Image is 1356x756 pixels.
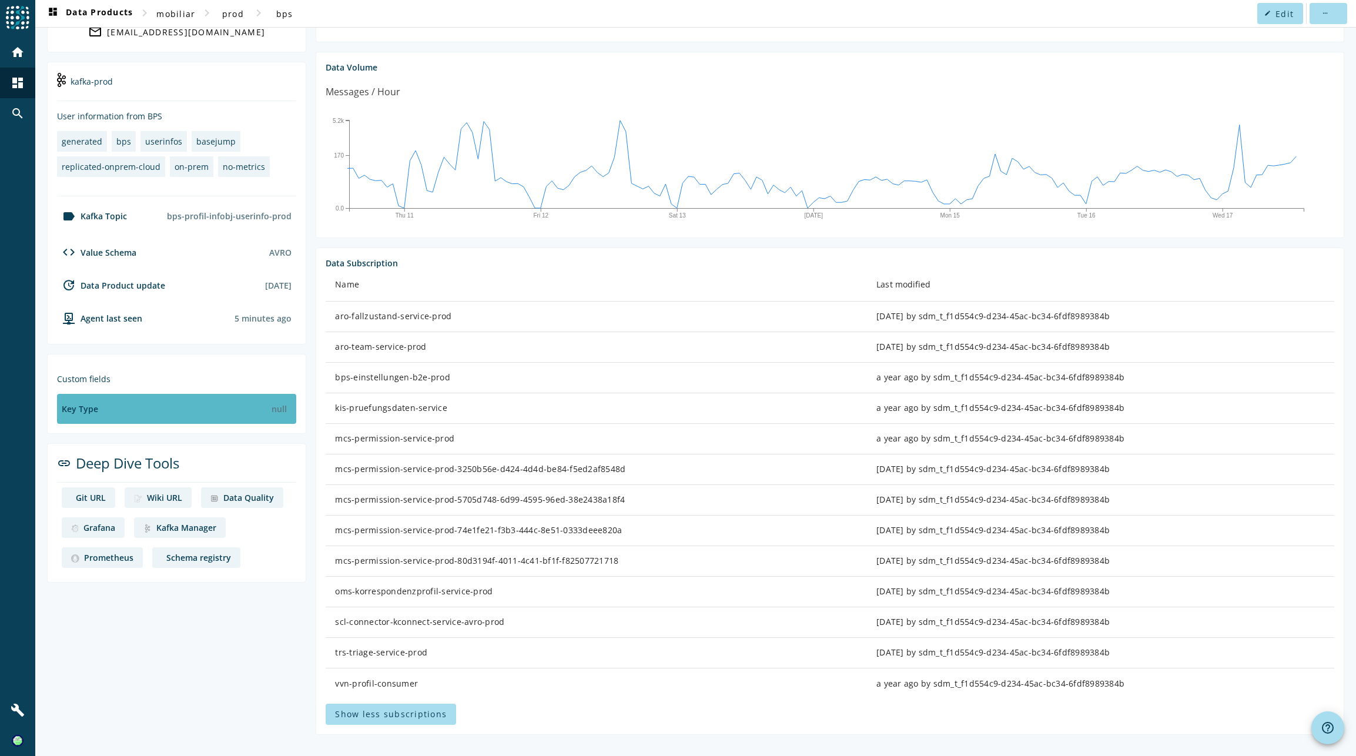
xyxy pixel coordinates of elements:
[867,332,1334,363] td: [DATE] by sdm_t_f1d554c9-d234-45ac-bc34-6fdf8989384b
[1077,212,1096,219] text: Tue 16
[200,6,214,20] mat-icon: chevron_right
[62,136,102,147] div: generated
[1275,8,1294,19] span: Edit
[201,487,283,508] a: deep dive imageData Quality
[867,485,1334,516] td: [DATE] by sdm_t_f1d554c9-d234-45ac-bc34-6fdf8989384b
[335,586,858,597] div: oms-korrespondenzprofil-service-prod
[276,8,293,19] span: bps
[335,524,858,536] div: mcs-permission-service-prod-74e1fe21-f3b3-444c-8e51-0333deee820a
[71,524,79,533] img: deep dive image
[41,3,138,24] button: Data Products
[326,269,867,302] th: Name
[57,311,142,325] div: agent-env-prod
[152,547,240,568] a: deep dive imageSchema registry
[669,212,686,219] text: Sat 13
[867,577,1334,607] td: [DATE] by sdm_t_f1d554c9-d234-45ac-bc34-6fdf8989384b
[1264,10,1271,16] mat-icon: edit
[57,21,296,42] a: [EMAIL_ADDRESS][DOMAIN_NAME]
[335,433,858,444] div: mcs-permission-service-prod
[147,492,182,503] div: Wiki URL
[84,552,133,563] div: Prometheus
[62,517,125,538] a: deep dive imageGrafana
[335,708,447,720] span: Show less subscriptions
[125,487,192,508] a: deep dive imageWiki URL
[107,26,265,38] div: [EMAIL_ADDRESS][DOMAIN_NAME]
[6,6,29,29] img: spoud-logo.svg
[62,161,160,172] div: replicated-onprem-cloud
[335,616,858,628] div: scl-connector-kconnect-service-avro-prod
[265,280,292,291] div: [DATE]
[326,85,400,99] div: Messages / Hour
[83,522,115,533] div: Grafana
[57,209,127,223] div: Kafka Topic
[162,206,296,226] div: bps-profil-infobj-userinfo-prod
[138,6,152,20] mat-icon: chevron_right
[62,487,115,508] a: deep dive imageGit URL
[1321,10,1328,16] mat-icon: more_horiz
[46,6,133,21] span: Data Products
[57,278,165,292] div: Data Product update
[335,494,858,506] div: mcs-permission-service-prod-5705d748-6d99-4595-96ed-38e2438a18f4
[396,212,414,219] text: Thu 11
[156,8,195,19] span: mobiliar
[326,62,1334,73] div: Data Volume
[335,678,858,690] div: vvn-profil-consumer
[867,546,1334,577] td: [DATE] by sdm_t_f1d554c9-d234-45ac-bc34-6fdf8989384b
[11,106,25,121] mat-icon: search
[867,607,1334,638] td: [DATE] by sdm_t_f1d554c9-d234-45ac-bc34-6fdf8989384b
[326,704,456,725] button: Show less subscriptions
[62,403,98,414] div: Key Type
[166,552,231,563] div: Schema registry
[222,8,244,19] span: prod
[88,25,102,39] mat-icon: mail_outline
[335,310,858,322] div: aro-fallzustand-service-prod
[11,703,25,717] mat-icon: build
[175,161,209,172] div: on-prem
[266,3,303,24] button: bps
[62,547,143,568] a: deep dive imagePrometheus
[326,257,1334,269] div: Data Subscription
[57,456,71,470] mat-icon: link
[235,313,292,324] div: Agents typically reports every 15min to 1h
[145,136,182,147] div: userinfos
[867,363,1334,393] td: a year ago by sdm_t_f1d554c9-d234-45ac-bc34-6fdf8989384b
[867,668,1334,699] td: a year ago by sdm_t_f1d554c9-d234-45ac-bc34-6fdf8989384b
[134,494,142,503] img: deep dive image
[267,399,292,419] div: null
[116,136,131,147] div: bps
[336,205,344,212] text: 0.0
[46,6,60,21] mat-icon: dashboard
[210,494,219,503] img: deep dive image
[534,212,549,219] text: Fri 12
[1257,3,1303,24] button: Edit
[62,245,76,259] mat-icon: code
[335,463,858,475] div: mcs-permission-service-prod-3250b56e-d424-4d4d-be84-f5ed2af8548d
[134,517,226,538] a: deep dive imageKafka Manager
[57,453,296,483] div: Deep Dive Tools
[940,212,960,219] text: Mon 15
[71,554,79,563] img: deep dive image
[867,302,1334,332] td: [DATE] by sdm_t_f1d554c9-d234-45ac-bc34-6fdf8989384b
[335,402,858,414] div: kis-pruefungsdaten-service
[196,136,236,147] div: basejump
[805,212,823,219] text: [DATE]
[57,72,296,101] div: kafka-prod
[12,735,24,747] img: 36138651afab21cc8552e0fde3f2d329
[335,555,858,567] div: mcs-permission-service-prod-80d3194f-4011-4c41-bf1f-f82507721718
[156,522,216,533] div: Kafka Manager
[57,73,66,87] img: kafka-prod
[223,161,265,172] div: no-metrics
[867,269,1334,302] th: Last modified
[333,117,344,123] text: 5.2k
[223,492,274,503] div: Data Quality
[335,341,858,353] div: aro-team-service-prod
[57,111,296,122] div: User information from BPS
[252,6,266,20] mat-icon: chevron_right
[62,209,76,223] mat-icon: label
[11,76,25,90] mat-icon: dashboard
[214,3,252,24] button: prod
[1213,212,1233,219] text: Wed 17
[867,516,1334,546] td: [DATE] by sdm_t_f1d554c9-d234-45ac-bc34-6fdf8989384b
[152,3,200,24] button: mobiliar
[867,638,1334,668] td: [DATE] by sdm_t_f1d554c9-d234-45ac-bc34-6fdf8989384b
